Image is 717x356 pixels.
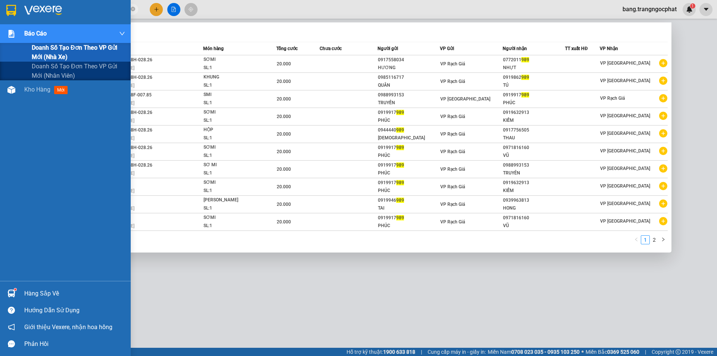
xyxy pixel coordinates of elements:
span: 989 [396,127,404,133]
div: SƠMI [204,56,260,64]
span: VP Rạch Giá [440,202,465,207]
span: 989 [396,145,404,150]
div: Hàng sắp về [24,288,125,299]
div: 0919862 [503,74,565,81]
div: 0917756505 [503,126,565,134]
span: plus-circle [659,217,667,225]
span: VP [GEOGRAPHIC_DATA] [600,61,650,66]
span: 20.000 [277,79,291,84]
span: 989 [521,75,529,80]
div: VŨ [503,152,565,160]
img: solution-icon [7,30,15,38]
span: 20.000 [277,184,291,189]
li: 1 [641,235,650,244]
span: Chưa cước [320,46,342,51]
span: VP Gửi [440,46,454,51]
span: 989 [521,57,529,62]
div: THAU [503,134,565,142]
div: 0919632913 [503,179,565,187]
span: message [8,340,15,347]
div: SL: 1 [204,81,260,90]
div: 0919632913 [503,109,565,117]
div: SMI [204,91,260,99]
span: Kho hàng [24,86,50,93]
div: SL: 1 [204,187,260,195]
span: close-circle [131,6,135,13]
span: VP [GEOGRAPHIC_DATA] [600,78,650,83]
div: SƠ MI [204,161,260,169]
div: SƠMI [204,214,260,222]
span: 989 [521,92,529,97]
div: TRUYÊN [503,169,565,177]
span: plus-circle [659,77,667,85]
div: KIẾM [503,117,565,124]
span: down [119,31,125,37]
span: VP Rạch Giá [440,79,465,84]
button: right [659,235,668,244]
span: 20.000 [277,149,291,154]
a: 1 [641,236,649,244]
div: 0919917 [503,91,565,99]
a: 2 [650,236,658,244]
span: 989 [396,215,404,220]
div: 0971816160 [503,144,565,152]
span: VP Rạch Giá [440,219,465,225]
div: 0939963813 [503,196,565,204]
span: VP [GEOGRAPHIC_DATA] [600,201,650,206]
div: Hướng dẫn sử dụng [24,305,125,316]
span: VP Rạch Giá [440,131,465,137]
span: 20.000 [277,167,291,172]
div: 0985116717 [378,74,440,81]
div: SƠMI [204,108,260,117]
li: 2 [650,235,659,244]
span: VP Rạch Giá [440,114,465,119]
span: VP Rạch Giá [440,167,465,172]
span: 989 [396,198,404,203]
div: [DEMOGRAPHIC_DATA] [378,134,440,142]
div: 0917558034 [378,56,440,64]
span: Báo cáo [24,29,47,38]
div: Phản hồi [24,338,125,350]
div: 0919946 [378,196,440,204]
span: right [661,237,665,242]
div: KHUNG [204,73,260,81]
div: 0919917 [378,179,440,187]
span: VP [GEOGRAPHIC_DATA] [440,96,490,102]
div: 0944440 [378,126,440,134]
span: Người nhận [503,46,527,51]
div: PHÚC [378,169,440,177]
span: notification [8,324,15,331]
span: VP Rạch Giá [440,61,465,66]
span: VP Nhận [600,46,618,51]
span: Người gửi [378,46,398,51]
div: SL: 1 [204,169,260,177]
span: plus-circle [659,112,667,120]
span: 20.000 [277,61,291,66]
div: HONG [503,204,565,212]
div: 0772011 [503,56,565,64]
div: 0919917 [378,109,440,117]
span: plus-circle [659,164,667,173]
span: Món hàng [203,46,224,51]
span: VP [GEOGRAPHIC_DATA] [600,219,650,224]
span: plus-circle [659,94,667,102]
div: HỘP [204,126,260,134]
div: [PERSON_NAME] [204,196,260,204]
span: 989 [396,110,404,115]
span: 20.000 [277,219,291,225]
div: PHÚC [378,222,440,230]
span: VP Rạch Giá [440,184,465,189]
span: 20.000 [277,96,291,102]
span: 20.000 [277,131,291,137]
div: PHÚC [378,152,440,160]
div: SL: 1 [204,204,260,213]
div: 0919917 [378,214,440,222]
span: VP Rạch Giá [440,149,465,154]
div: PHÚC [378,117,440,124]
span: plus-circle [659,129,667,137]
span: plus-circle [659,182,667,190]
span: 20.000 [277,202,291,207]
span: VP [GEOGRAPHIC_DATA] [600,131,650,136]
img: warehouse-icon [7,86,15,94]
span: VP [GEOGRAPHIC_DATA] [600,183,650,189]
